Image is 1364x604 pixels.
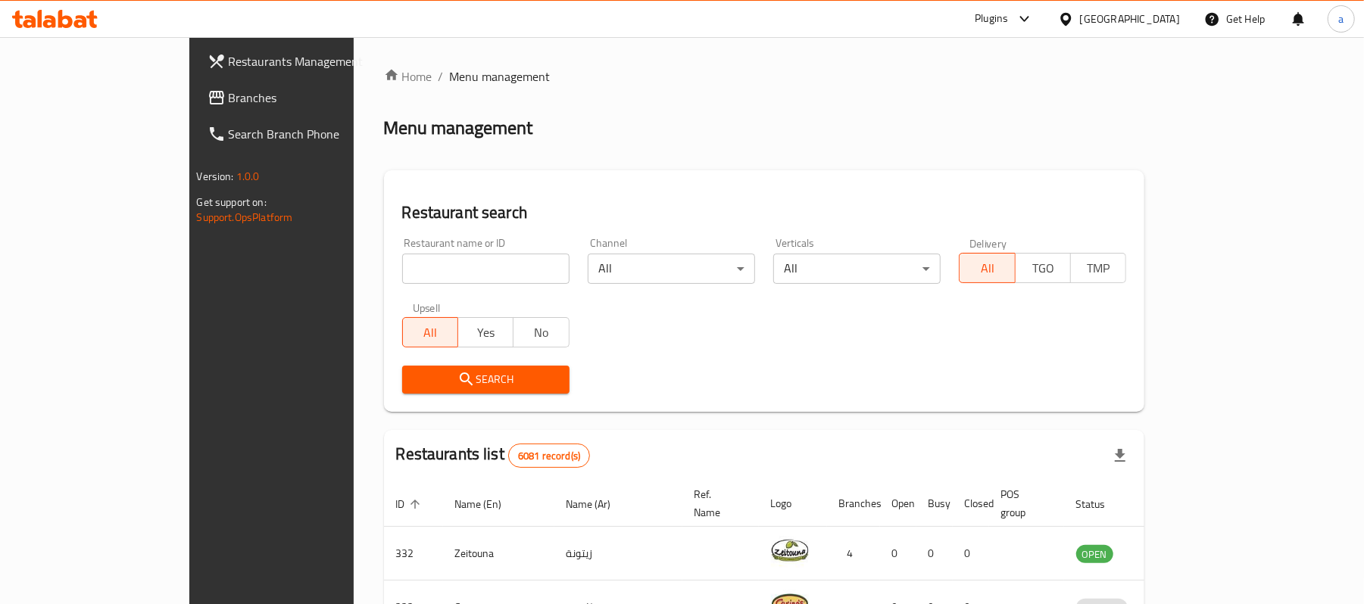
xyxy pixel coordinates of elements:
[1001,485,1046,521] span: POS group
[1070,253,1126,283] button: TMP
[916,527,953,581] td: 0
[1076,495,1125,513] span: Status
[1077,257,1120,279] span: TMP
[771,531,809,569] img: Zeitouna
[402,254,570,284] input: Search for restaurant name or ID..
[1022,257,1065,279] span: TGO
[1076,545,1113,563] div: OPEN
[413,302,441,313] label: Upsell
[439,67,444,86] li: /
[396,443,591,468] h2: Restaurants list
[969,238,1007,248] label: Delivery
[197,192,267,212] span: Get support on:
[229,52,405,70] span: Restaurants Management
[508,444,590,468] div: Total records count
[457,317,513,347] button: Yes
[402,317,458,347] button: All
[1076,546,1113,563] span: OPEN
[236,167,260,186] span: 1.0.0
[959,253,1015,283] button: All
[195,79,417,116] a: Branches
[827,481,880,527] th: Branches
[759,481,827,527] th: Logo
[402,366,570,394] button: Search
[880,481,916,527] th: Open
[464,322,507,344] span: Yes
[402,201,1127,224] h2: Restaurant search
[694,485,741,521] span: Ref. Name
[513,317,569,347] button: No
[229,125,405,143] span: Search Branch Phone
[966,257,1009,279] span: All
[450,67,551,86] span: Menu management
[195,43,417,79] a: Restaurants Management
[509,449,589,463] span: 6081 record(s)
[1338,11,1344,27] span: a
[195,116,417,152] a: Search Branch Phone
[567,495,631,513] span: Name (Ar)
[773,254,941,284] div: All
[1102,437,1138,474] div: Export file
[975,10,1008,28] div: Plugins
[916,481,953,527] th: Busy
[197,167,234,186] span: Version:
[197,207,293,227] a: Support.OpsPlatform
[827,527,880,581] td: 4
[880,527,916,581] td: 0
[396,495,425,513] span: ID
[953,527,989,581] td: 0
[1015,253,1071,283] button: TGO
[384,116,533,140] h2: Menu management
[953,481,989,527] th: Closed
[409,322,452,344] span: All
[1080,11,1180,27] div: [GEOGRAPHIC_DATA]
[520,322,563,344] span: No
[229,89,405,107] span: Branches
[588,254,755,284] div: All
[414,370,557,389] span: Search
[554,527,682,581] td: زيتونة
[384,67,1145,86] nav: breadcrumb
[455,495,522,513] span: Name (En)
[443,527,554,581] td: Zeitouna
